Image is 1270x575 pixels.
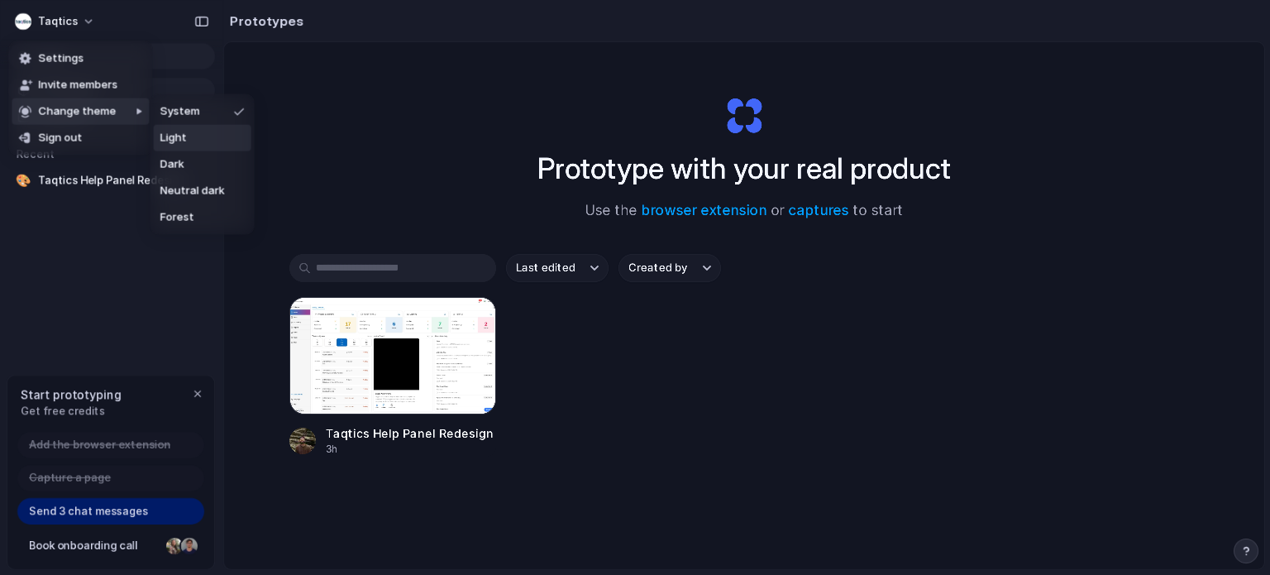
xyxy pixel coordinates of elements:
span: Change theme [38,103,116,120]
span: Sign out [38,130,82,146]
span: Forest [160,209,194,226]
span: Settings [38,50,84,67]
span: Neutral dark [160,183,225,199]
span: System [160,103,200,120]
span: Dark [160,156,184,173]
span: Light [160,130,187,146]
span: Invite members [38,77,117,93]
